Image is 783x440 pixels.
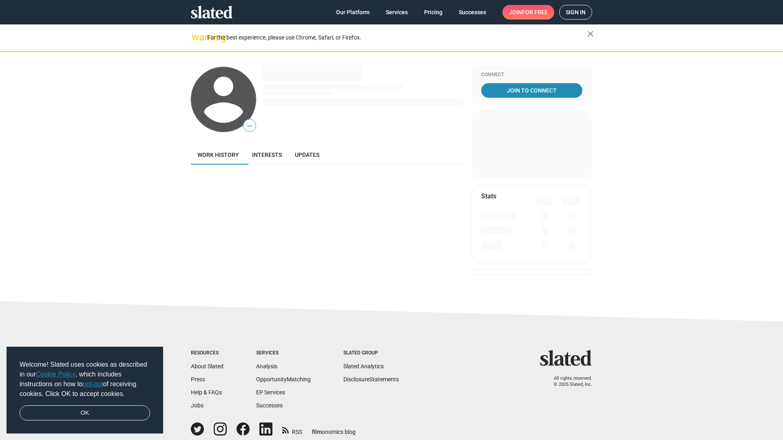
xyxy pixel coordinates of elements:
[256,376,311,383] a: OpportunityMatching
[191,389,222,396] a: Help & FAQs
[386,5,408,20] span: Services
[459,5,486,20] span: Successes
[522,5,548,20] span: for free
[452,5,493,20] a: Successes
[252,152,282,158] span: Interests
[343,376,399,383] a: DisclosureStatements
[481,72,582,78] div: Connect
[502,5,554,20] a: Joinfor free
[312,422,356,436] a: filmonomics blog
[191,402,203,409] a: Jobs
[566,5,586,19] span: Sign in
[483,83,581,98] span: Join To Connect
[256,350,311,356] div: Services
[256,363,277,370] a: Analysis
[343,350,399,356] div: Slated Group
[330,5,376,20] a: Our Platform
[424,5,442,20] span: Pricing
[191,376,205,383] a: Press
[207,32,587,43] div: For the best experience, please use Chrome, Safari, or Firefox.
[7,347,163,434] div: cookieconsent
[545,376,592,387] p: All rights reserved. © 2025 Slated, Inc.
[20,360,150,399] span: Welcome! Slated uses cookies as described in our , which includes instructions on how to of recei...
[246,145,288,165] a: Interests
[197,152,239,158] span: Work history
[481,83,582,98] a: Join To Connect
[256,389,285,396] a: EP Services
[282,423,302,436] a: RSS
[191,350,223,356] div: Resources
[295,152,319,158] span: Updates
[509,5,548,20] span: Join
[256,402,283,409] a: Successes
[83,381,103,387] a: opt-out
[418,5,449,20] a: Pricing
[288,145,326,165] a: Updates
[192,32,201,42] mat-icon: warning
[191,363,223,370] a: About Slated
[586,29,595,39] mat-icon: close
[336,5,369,20] span: Our Platform
[312,429,322,435] span: film
[559,5,592,20] a: Sign in
[481,192,496,200] mat-card-title: Stats
[379,5,414,20] a: Services
[20,405,150,421] a: dismiss cookie message
[243,121,256,131] span: —
[191,145,246,165] a: Work history
[36,371,75,378] a: Cookie Policy
[343,363,384,370] a: Slated Analytics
